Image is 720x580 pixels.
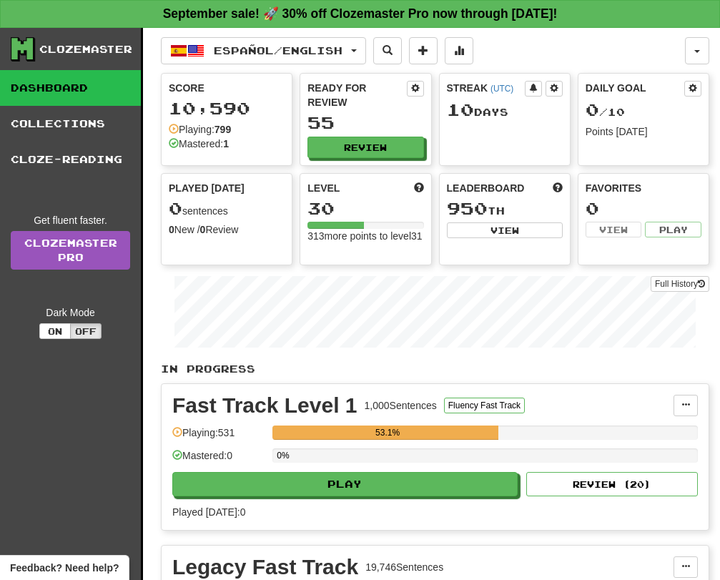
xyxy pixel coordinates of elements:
[307,137,423,158] button: Review
[447,198,488,218] span: 950
[39,323,71,339] button: On
[169,200,285,218] div: sentences
[169,122,231,137] div: Playing:
[11,213,130,227] div: Get fluent faster.
[447,99,474,119] span: 10
[645,222,701,237] button: Play
[172,395,357,416] div: Fast Track Level 1
[172,556,358,578] div: Legacy Fast Track
[307,81,406,109] div: Ready for Review
[169,181,245,195] span: Played [DATE]
[526,472,698,496] button: Review (20)
[307,229,423,243] div: 313 more points to level 31
[11,305,130,320] div: Dark Mode
[447,200,563,218] div: th
[169,81,285,95] div: Score
[163,6,558,21] strong: September sale! 🚀 30% off Clozemaster Pro now through [DATE]!
[200,224,206,235] strong: 0
[307,181,340,195] span: Level
[161,362,709,376] p: In Progress
[161,37,366,64] button: Español/English
[586,81,684,97] div: Daily Goal
[586,181,701,195] div: Favorites
[365,560,443,574] div: 19,746 Sentences
[651,276,709,292] button: Full History
[365,398,437,413] div: 1,000 Sentences
[172,426,265,449] div: Playing: 531
[586,200,701,217] div: 0
[586,222,642,237] button: View
[169,99,285,117] div: 10,590
[172,448,265,472] div: Mastered: 0
[10,561,119,575] span: Open feedback widget
[169,198,182,218] span: 0
[223,138,229,149] strong: 1
[373,37,402,64] button: Search sentences
[409,37,438,64] button: Add sentence to collection
[586,124,701,139] div: Points [DATE]
[447,222,563,238] button: View
[70,323,102,339] button: Off
[172,472,518,496] button: Play
[447,81,525,95] div: Streak
[586,99,599,119] span: 0
[307,200,423,217] div: 30
[445,37,473,64] button: More stats
[277,426,498,440] div: 53.1%
[414,181,424,195] span: Score more points to level up
[172,506,245,518] span: Played [DATE]: 0
[447,181,525,195] span: Leaderboard
[490,84,513,94] a: (UTC)
[214,44,342,56] span: Español / English
[11,231,130,270] a: ClozemasterPro
[444,398,525,413] button: Fluency Fast Track
[39,42,132,56] div: Clozemaster
[169,137,229,151] div: Mastered:
[586,106,625,118] span: / 10
[214,124,231,135] strong: 799
[307,114,423,132] div: 55
[169,224,174,235] strong: 0
[169,222,285,237] div: New / Review
[447,101,563,119] div: Day s
[553,181,563,195] span: This week in points, UTC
